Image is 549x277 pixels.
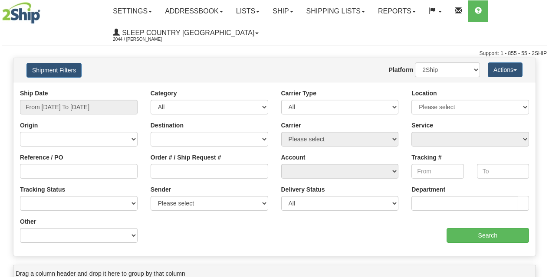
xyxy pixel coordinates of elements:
label: Reference / PO [20,153,63,162]
div: Support: 1 - 855 - 55 - 2SHIP [2,50,547,57]
a: Ship [266,0,299,22]
span: Sleep Country [GEOGRAPHIC_DATA] [120,29,254,36]
a: Settings [106,0,158,22]
iframe: chat widget [529,94,548,182]
label: Tracking # [411,153,441,162]
label: Carrier [281,121,301,130]
span: 2044 / [PERSON_NAME] [113,35,178,44]
label: Account [281,153,306,162]
label: Sender [151,185,171,194]
label: Ship Date [20,89,48,98]
label: Service [411,121,433,130]
a: Shipping lists [300,0,371,22]
a: Sleep Country [GEOGRAPHIC_DATA] 2044 / [PERSON_NAME] [106,22,265,44]
label: Location [411,89,437,98]
a: Addressbook [158,0,230,22]
a: Reports [371,0,422,22]
label: Delivery Status [281,185,325,194]
button: Actions [488,62,523,77]
label: Order # / Ship Request # [151,153,221,162]
img: logo2044.jpg [2,2,40,24]
input: Search [447,228,529,243]
button: Shipment Filters [26,63,82,78]
label: Carrier Type [281,89,316,98]
input: To [477,164,529,179]
label: Department [411,185,445,194]
label: Tracking Status [20,185,65,194]
label: Category [151,89,177,98]
label: Origin [20,121,38,130]
label: Platform [389,65,414,74]
label: Other [20,217,36,226]
a: Lists [230,0,266,22]
input: From [411,164,464,179]
label: Destination [151,121,184,130]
